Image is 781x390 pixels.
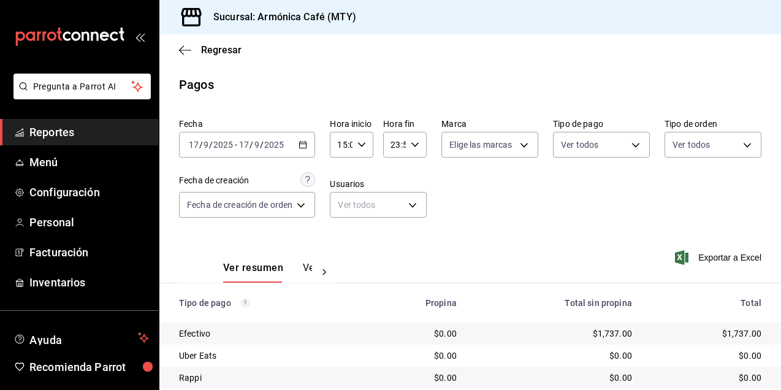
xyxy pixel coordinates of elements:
div: Propina [371,298,457,308]
button: open_drawer_menu [135,32,145,42]
input: -- [238,140,250,150]
label: Usuarios [330,180,427,188]
button: Exportar a Excel [677,250,761,265]
span: Personal [29,214,149,231]
span: - [235,140,237,150]
button: Ver pagos [303,262,349,283]
button: Regresar [179,44,242,56]
span: Configuración [29,184,149,201]
div: Efectivo [179,327,351,340]
div: $0.00 [652,372,761,384]
span: Recomienda Parrot [29,359,149,375]
div: $0.00 [371,350,457,362]
span: Facturación [29,244,149,261]
div: Total sin propina [476,298,632,308]
div: $0.00 [371,372,457,384]
span: Fecha de creación de orden [187,199,292,211]
input: -- [203,140,209,150]
label: Fecha [179,120,315,128]
span: Menú [29,154,149,170]
div: Uber Eats [179,350,351,362]
button: Ver resumen [223,262,283,283]
span: Ver todos [561,139,598,151]
div: Pagos [179,75,214,94]
span: Ver todos [672,139,710,151]
div: Tipo de pago [179,298,351,308]
label: Hora inicio [330,120,373,128]
h3: Sucursal: Armónica Café (MTY) [204,10,356,25]
div: Total [652,298,761,308]
div: Ver todos [330,192,427,218]
span: / [260,140,264,150]
span: / [250,140,253,150]
input: ---- [264,140,284,150]
div: navigation tabs [223,262,312,283]
label: Hora fin [383,120,427,128]
div: $1,737.00 [652,327,761,340]
label: Marca [441,120,538,128]
span: / [199,140,203,150]
span: Inventarios [29,274,149,291]
div: Fecha de creación [179,174,249,187]
svg: Los pagos realizados con Pay y otras terminales son montos brutos. [241,299,250,307]
div: Rappi [179,372,351,384]
span: / [209,140,213,150]
div: $1,737.00 [476,327,632,340]
span: Elige las marcas [449,139,512,151]
button: Pregunta a Parrot AI [13,74,151,99]
a: Pregunta a Parrot AI [9,89,151,102]
input: ---- [213,140,234,150]
div: $0.00 [652,350,761,362]
input: -- [254,140,260,150]
div: $0.00 [476,350,632,362]
div: $0.00 [371,327,457,340]
span: Regresar [201,44,242,56]
span: Ayuda [29,331,133,345]
span: Reportes [29,124,149,140]
input: -- [188,140,199,150]
label: Tipo de pago [553,120,650,128]
div: $0.00 [476,372,632,384]
span: Pregunta a Parrot AI [33,80,132,93]
label: Tipo de orden [665,120,761,128]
